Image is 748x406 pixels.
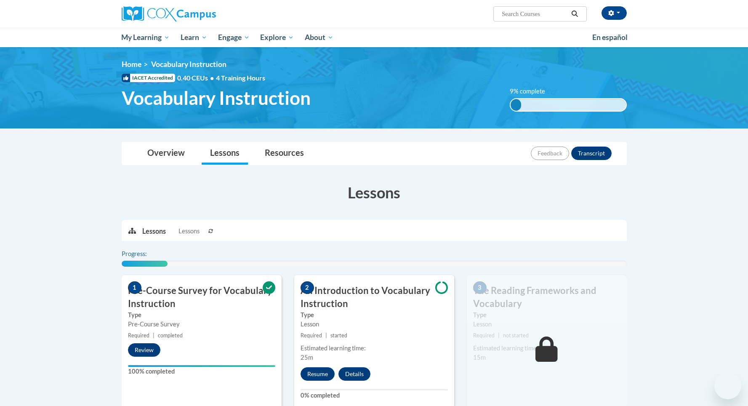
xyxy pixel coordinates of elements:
[122,87,311,109] span: Vocabulary Instruction
[511,99,521,111] div: 9% complete
[498,332,500,339] span: |
[592,33,628,42] span: En español
[473,344,620,353] div: Estimated learning time:
[153,332,154,339] span: |
[602,6,627,20] button: Account Settings
[210,74,214,82] span: •
[116,28,176,47] a: My Learning
[216,74,265,82] span: 4 Training Hours
[177,73,216,83] span: 0.40 CEUs
[301,344,448,353] div: Estimated learning time:
[325,332,327,339] span: |
[128,367,275,376] label: 100% completed
[301,332,322,339] span: Required
[473,310,620,320] label: Type
[467,284,627,310] h3: The Reading Frameworks and Vocabulary
[305,32,333,43] span: About
[122,249,170,259] label: Progress:
[122,6,282,21] a: Cox Campus
[158,332,183,339] span: completed
[128,320,275,329] div: Pre-Course Survey
[571,147,612,160] button: Transcript
[301,391,448,400] label: 0% completed
[568,9,581,19] button: Search
[181,32,207,43] span: Learn
[501,9,568,19] input: Search Courses
[122,284,282,310] h3: Pre-Course Survey for Vocabulary Instruction
[139,142,193,165] a: Overview
[128,365,275,367] div: Your progress
[178,227,200,236] span: Lessons
[299,28,339,47] a: About
[301,354,313,361] span: 25m
[109,28,639,47] div: Main menu
[122,182,627,203] h3: Lessons
[122,74,175,82] span: IACET Accredited
[218,32,250,43] span: Engage
[175,28,213,47] a: Learn
[213,28,255,47] a: Engage
[301,367,335,381] button: Resume
[294,284,454,310] h3: An Introduction to Vocabulary Instruction
[301,310,448,320] label: Type
[151,60,226,69] span: Vocabulary Instruction
[121,32,170,43] span: My Learning
[122,60,141,69] a: Home
[587,29,633,46] a: En español
[338,367,370,381] button: Details
[122,6,216,21] img: Cox Campus
[128,343,160,357] button: Review
[128,281,141,294] span: 1
[256,142,312,165] a: Resources
[202,142,248,165] a: Lessons
[714,372,741,399] iframe: Button to launch messaging window
[531,147,569,160] button: Feedback
[260,32,294,43] span: Explore
[473,281,487,294] span: 3
[301,281,314,294] span: 2
[301,320,448,329] div: Lesson
[473,354,486,361] span: 15m
[510,87,558,96] label: 9% complete
[128,332,149,339] span: Required
[330,332,347,339] span: started
[473,320,620,329] div: Lesson
[473,332,495,339] span: Required
[128,310,275,320] label: Type
[255,28,299,47] a: Explore
[142,227,166,236] p: Lessons
[503,332,529,339] span: not started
